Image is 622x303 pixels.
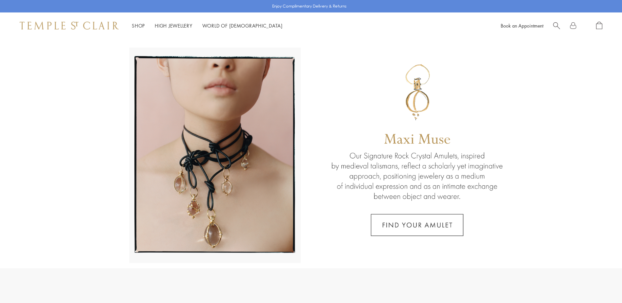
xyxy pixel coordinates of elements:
a: World of [DEMOGRAPHIC_DATA]World of [DEMOGRAPHIC_DATA] [202,22,283,29]
a: Book an Appointment [501,22,543,29]
img: Temple St. Clair [20,22,119,30]
a: High JewelleryHigh Jewellery [155,22,192,29]
p: Enjoy Complimentary Delivery & Returns [272,3,347,10]
a: ShopShop [132,22,145,29]
a: Open Shopping Bag [596,22,602,30]
a: Search [553,22,560,30]
nav: Main navigation [132,22,283,30]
